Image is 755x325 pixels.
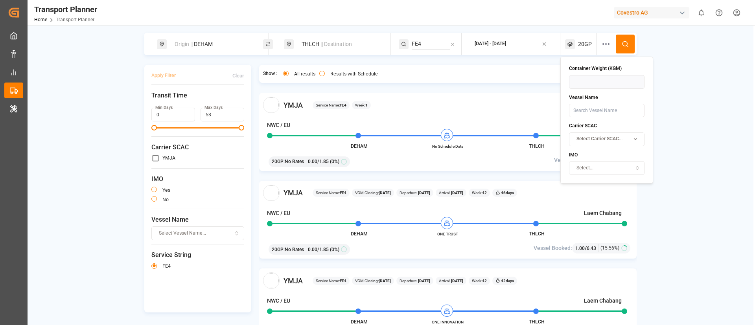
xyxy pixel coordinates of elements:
[155,105,173,110] label: Min Days
[263,70,277,77] span: Show :
[439,190,463,196] span: Arrival:
[284,275,303,286] span: YMJA
[330,72,378,76] label: Results with Schedule
[263,185,280,201] img: Carrier
[379,279,391,283] b: [DATE]
[340,103,346,107] b: FE4
[614,5,692,20] button: Covestro AG
[482,191,487,195] b: 42
[232,69,244,83] button: Clear
[308,246,329,253] span: 0.00 / 1.85
[284,100,303,110] span: YMJA
[482,279,487,283] b: 42
[340,279,346,283] b: FE4
[576,136,622,143] span: Select Carrier SCAC...
[351,231,368,237] span: DEHAM
[232,72,244,79] div: Clear
[466,37,556,52] button: [DATE] - [DATE]
[151,250,244,260] span: Service String
[692,4,710,22] button: show 0 new notifications
[439,278,463,284] span: Arrival:
[284,187,303,198] span: YMJA
[330,158,339,165] span: (0%)
[34,17,47,22] a: Home
[529,143,545,149] span: THLCH
[554,156,593,164] span: Vessel Booked:
[351,319,368,325] span: DEHAM
[576,165,593,172] span: Select...
[472,190,487,196] span: Week:
[426,143,470,149] span: No Schedule Data
[400,190,430,196] span: Departure:
[578,40,592,48] span: 20GP
[267,297,290,305] h4: NWC / EU
[263,97,280,113] img: Carrier
[272,158,285,165] span: 20GP :
[239,125,244,130] span: Maximum
[159,230,206,237] span: Select Vessel Name...
[330,246,339,253] span: (0%)
[529,231,545,237] span: THLCH
[263,272,280,289] img: Carrier
[379,191,391,195] b: [DATE]
[151,91,244,100] span: Transit Time
[365,103,368,107] b: 1
[417,191,430,195] b: [DATE]
[285,158,304,165] span: No Rates
[204,105,223,110] label: Max Days
[584,297,622,305] h4: Laem Chabang
[316,102,346,108] span: Service Name:
[151,215,244,224] span: Vessel Name
[320,41,352,47] span: || Destination
[569,132,645,146] button: Select Carrier SCAC...
[472,278,487,284] span: Week:
[450,191,463,195] b: [DATE]
[575,244,598,252] div: /
[351,143,368,149] span: DEHAM
[151,174,244,184] span: IMO
[400,278,430,284] span: Departure:
[151,143,244,152] span: Carrier SCAC
[412,38,450,50] input: Search Service String
[573,105,630,116] input: Search Vessel Name
[426,231,470,237] span: ONE TRUST
[600,244,619,252] span: (15.56%)
[584,209,622,217] h4: Laem Chabang
[285,246,304,253] span: No Rates
[162,197,169,202] label: no
[575,246,585,251] span: 1.00
[417,279,430,283] b: [DATE]
[475,40,506,48] div: [DATE] - [DATE]
[267,121,290,129] h4: NWC / EU
[534,244,572,252] span: Vessel Booked:
[450,279,463,283] b: [DATE]
[355,102,368,108] span: Week:
[355,278,391,284] span: VGM Closing:
[151,125,157,130] span: Minimum
[710,4,728,22] button: Help Center
[587,246,596,251] span: 6.43
[308,158,329,165] span: 0.00 / 1.85
[569,94,645,101] h4: Vessel Name
[170,37,255,51] div: DEHAM
[569,123,645,130] h4: Carrier SCAC
[614,7,689,18] div: Covestro AG
[162,156,175,160] label: YMJA
[175,41,193,47] span: Origin ||
[426,319,470,325] span: ONE INNOVATION
[569,152,645,159] h4: IMO
[34,4,97,15] div: Transport Planner
[501,191,514,195] b: 46 days
[272,246,285,253] span: 20GP :
[340,191,346,195] b: FE4
[294,72,315,76] label: All results
[355,190,391,196] span: VGM Closing:
[316,278,346,284] span: Service Name:
[162,188,170,193] label: yes
[316,190,346,196] span: Service Name:
[162,264,171,268] label: FE4
[267,209,290,217] h4: NWC / EU
[569,65,645,72] h4: Container Weight (KGM)
[529,319,545,325] span: THLCH
[501,279,514,283] b: 42 days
